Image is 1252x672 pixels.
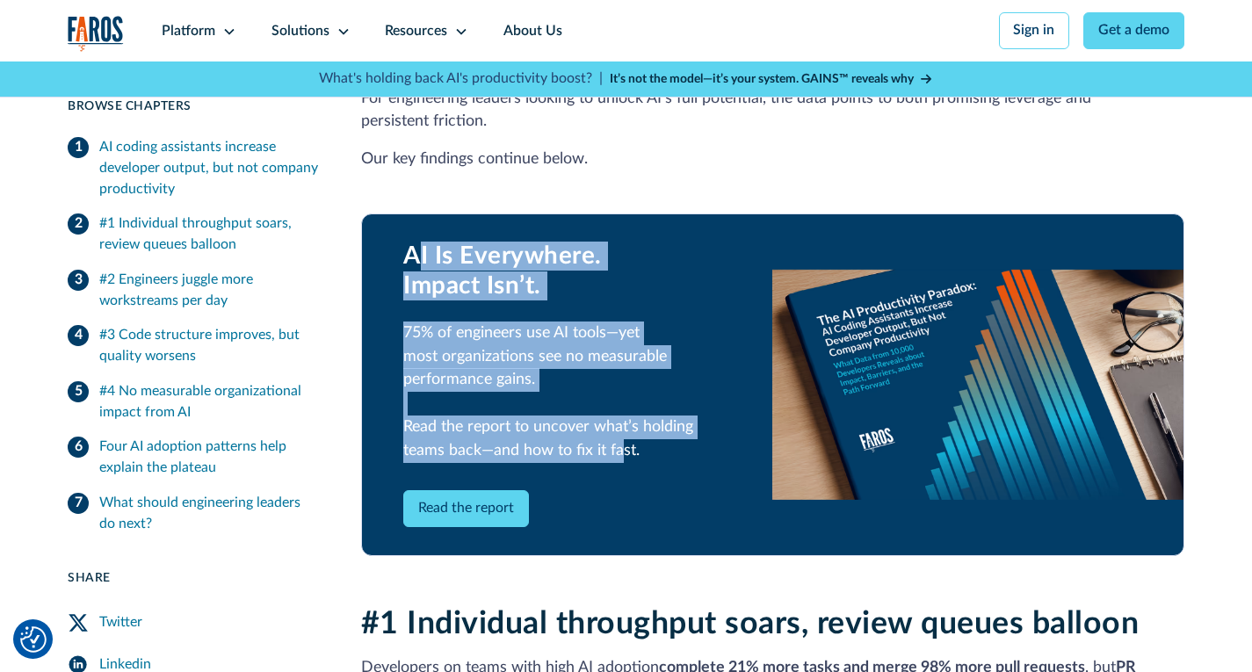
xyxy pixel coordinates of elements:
p: What's holding back AI's productivity boost? | [319,69,603,90]
h2: #1 Individual throughput soars, review queues balloon [361,605,1184,643]
div: What should engineering leaders do next? [99,493,319,535]
p: For engineering leaders looking to unlock AI’s full potential, the data points to both promising ... [361,87,1184,134]
div: Platform [162,21,215,42]
a: AI coding assistants increase developer output, but not company productivity [68,130,319,206]
a: Sign in [999,12,1070,49]
div: #4 No measurable organizational impact from AI [99,381,319,423]
a: What should engineering leaders do next? [68,486,319,542]
img: Logo of the analytics and reporting company Faros. [68,16,124,52]
img: AI Productivity Paradox Report 2025 [772,270,1183,500]
p: Our key findings continue below. [361,148,1184,171]
button: Cookie Settings [20,626,47,653]
div: 75% of engineers use AI tools—yet most organizations see no measurable performance gains. Read th... [403,322,730,463]
div: AI coding assistants increase developer output, but not company productivity [99,137,319,199]
div: Twitter [99,612,142,633]
div: AI Is Everywhere. Impact Isn’t. [403,242,730,300]
a: #2 Engineers juggle more workstreams per day [68,263,319,319]
a: It’s not the model—it’s your system. GAINS™ reveals why [610,70,933,89]
div: Solutions [271,21,329,42]
a: home [68,16,124,52]
a: #3 Code structure improves, but quality worsens [68,318,319,374]
a: Four AI adoption patterns help explain the plateau [68,430,319,486]
div: Resources [385,21,447,42]
div: #1 Individual throughput soars, review queues balloon [99,213,319,256]
a: Read the report [403,490,529,527]
a: #4 No measurable organizational impact from AI [68,374,319,430]
div: Browse Chapters [68,98,319,116]
a: Get a demo [1083,12,1184,49]
strong: It’s not the model—it’s your system. GAINS™ reveals why [610,73,914,85]
a: Twitter Share [68,602,319,644]
div: Share [68,569,319,588]
a: #1 Individual throughput soars, review queues balloon [68,206,319,263]
div: #3 Code structure improves, but quality worsens [99,325,319,367]
div: Four AI adoption patterns help explain the plateau [99,437,319,479]
img: Revisit consent button [20,626,47,653]
div: #2 Engineers juggle more workstreams per day [99,270,319,312]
